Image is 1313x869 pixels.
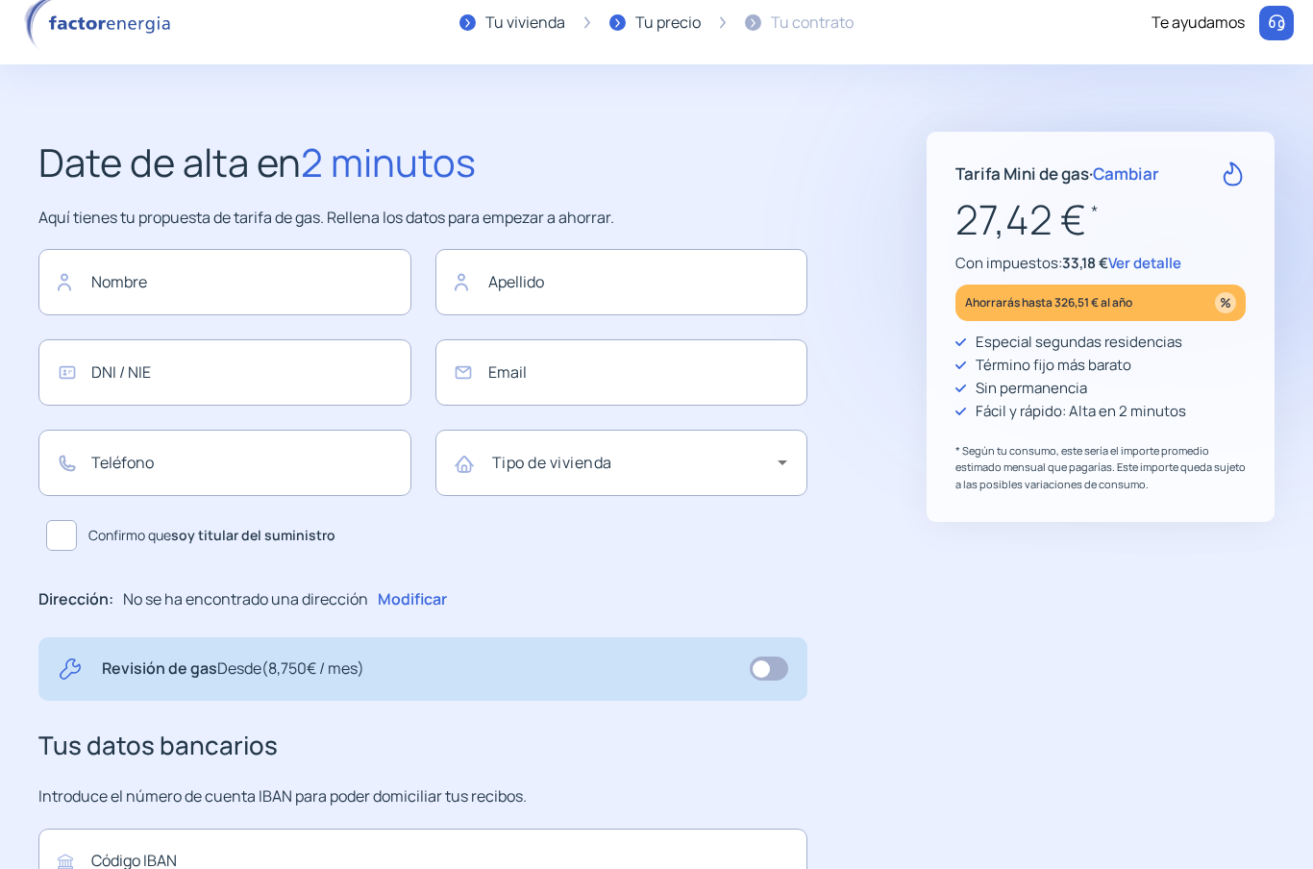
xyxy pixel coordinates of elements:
p: Fácil y rápido: Alta en 2 minutos [976,400,1186,423]
p: * Según tu consumo, este sería el importe promedio estimado mensual que pagarías. Este importe qu... [955,442,1246,493]
p: Ahorrarás hasta 326,51 € al año [965,291,1132,313]
span: Ver detalle [1108,253,1181,273]
img: percentage_icon.svg [1215,292,1236,313]
p: No se ha encontrado una dirección [123,587,368,612]
p: Término fijo más barato [976,354,1131,377]
h2: Date de alta en [38,132,807,193]
p: 27,42 € [955,187,1246,252]
span: 33,18 € [1062,253,1108,273]
span: Desde (8,750€ / mes) [217,658,364,679]
div: Tu contrato [771,11,854,36]
p: Aquí tienes tu propuesta de tarifa de gas. Rellena los datos para empezar a ahorrar. [38,206,807,231]
mat-label: Tipo de vivienda [492,452,612,473]
h3: Tus datos bancarios [38,726,807,766]
p: Especial segundas residencias [976,331,1182,354]
img: tool.svg [58,657,83,682]
p: Tarifa Mini de gas · [955,161,1159,186]
p: Con impuestos: [955,252,1246,275]
p: Introduce el número de cuenta IBAN para poder domiciliar tus recibos. [38,784,807,809]
p: Revisión de gas [102,657,364,682]
span: Confirmo que [88,525,335,546]
span: Cambiar [1093,162,1159,185]
b: soy titular del suministro [171,526,335,544]
img: rate-G.svg [1221,161,1246,186]
div: Tu vivienda [485,11,565,36]
span: 2 minutos [301,136,476,188]
p: Sin permanencia [976,377,1087,400]
div: Te ayudamos [1152,11,1245,36]
p: Modificar [378,587,447,612]
p: Dirección: [38,587,113,612]
div: Tu precio [635,11,701,36]
img: llamar [1267,13,1286,33]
